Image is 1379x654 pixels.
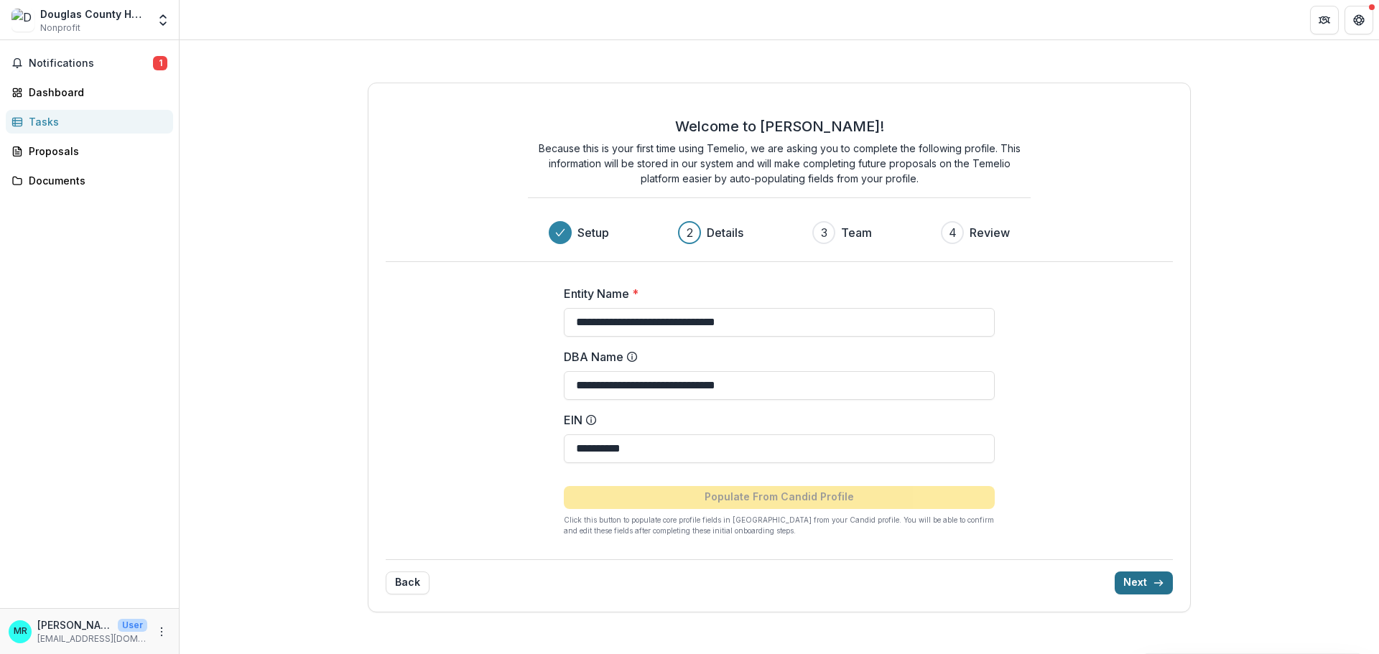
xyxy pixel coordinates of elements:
h3: Details [707,224,743,241]
span: 1 [153,56,167,70]
img: Douglas County Health Department [11,9,34,32]
button: Back [386,571,430,594]
h3: Review [970,224,1010,241]
div: Progress [549,221,1010,244]
span: Notifications [29,57,153,70]
div: 2 [687,224,693,241]
button: More [153,623,170,640]
a: Tasks [6,110,173,134]
p: [EMAIL_ADDRESS][DOMAIN_NAME] [37,632,147,645]
div: Mrs. Valerie Reese [14,627,27,636]
button: Next [1115,571,1173,594]
p: User [118,619,147,632]
label: DBA Name [564,348,986,365]
button: Partners [1310,6,1339,34]
p: Because this is your first time using Temelio, we are asking you to complete the following profil... [528,141,1031,186]
div: Douglas County Health Department [40,6,147,22]
div: Proposals [29,144,162,159]
a: Dashboard [6,80,173,104]
div: Documents [29,173,162,188]
div: Dashboard [29,85,162,100]
h3: Setup [577,224,609,241]
div: Tasks [29,114,162,129]
span: Nonprofit [40,22,80,34]
button: Open entity switcher [153,6,173,34]
a: Proposals [6,139,173,163]
a: Documents [6,169,173,192]
label: Entity Name [564,285,986,302]
p: [PERSON_NAME] [37,617,112,632]
h3: Team [841,224,872,241]
button: Get Help [1345,6,1373,34]
p: Click this button to populate core profile fields in [GEOGRAPHIC_DATA] from your Candid profile. ... [564,515,995,536]
div: 3 [821,224,827,241]
button: Populate From Candid Profile [564,486,995,509]
h2: Welcome to [PERSON_NAME]! [675,118,884,135]
button: Notifications1 [6,52,173,75]
label: EIN [564,411,986,429]
div: 4 [949,224,957,241]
